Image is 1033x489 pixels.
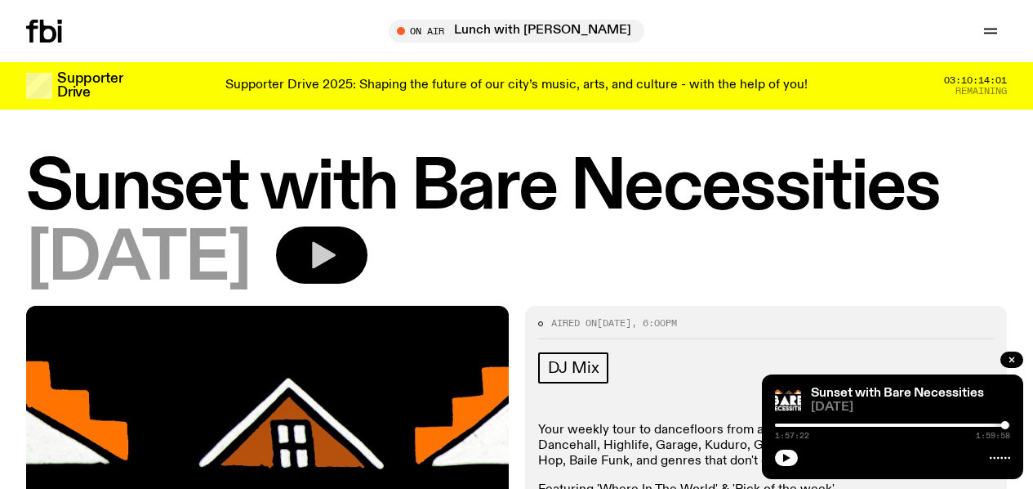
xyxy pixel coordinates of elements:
span: Aired on [551,316,597,330]
span: [DATE] [811,402,1010,414]
span: DJ Mix [548,359,599,377]
span: 1:57:22 [775,432,809,440]
p: Supporter Drive 2025: Shaping the future of our city’s music, arts, and culture - with the help o... [225,79,808,93]
span: Remaining [955,87,1007,96]
span: , 6:00pm [631,316,677,330]
span: [DATE] [597,316,631,330]
a: Sunset with Bare Necessities [811,387,984,400]
p: Your weekly tour to dancefloors from all across the globe! Afrobeat, Dancehall, Highlife, Garage,... [538,423,995,470]
h3: Supporter Drive [57,72,122,100]
span: 1:59:58 [976,432,1010,440]
button: On AirLunch with [PERSON_NAME] [389,20,644,43]
span: [DATE] [26,227,250,293]
h1: Sunset with Bare Necessities [26,155,1007,222]
img: Bare Necessities [775,388,801,414]
span: 03:10:14:01 [944,76,1007,85]
a: DJ Mix [538,352,609,384]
